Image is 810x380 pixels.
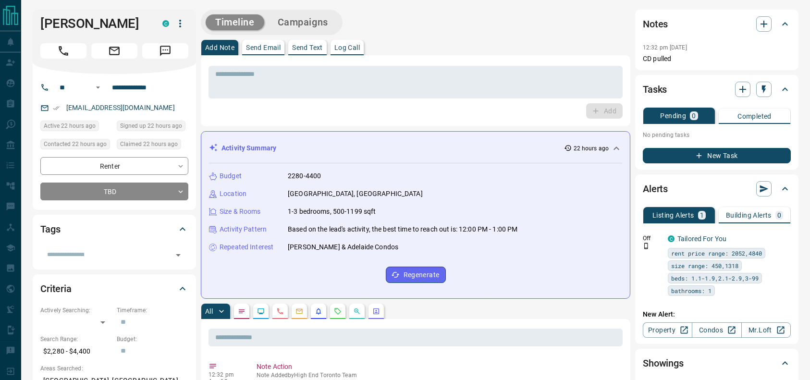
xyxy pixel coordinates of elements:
a: Tailored For You [677,235,726,243]
a: Mr.Loft [741,322,791,338]
span: Signed up 22 hours ago [120,121,182,131]
h1: [PERSON_NAME] [40,16,148,31]
div: Renter [40,157,188,175]
button: Campaigns [268,14,338,30]
h2: Alerts [643,181,668,196]
h2: Showings [643,355,684,371]
p: New Alert: [643,309,791,319]
div: Criteria [40,277,188,300]
div: Tags [40,218,188,241]
svg: Email Verified [53,105,60,111]
p: 22 hours ago [574,144,609,153]
h2: Criteria [40,281,72,296]
p: Listing Alerts [652,212,694,219]
a: Property [643,322,692,338]
p: $2,280 - $4,400 [40,343,112,359]
span: Email [91,43,137,59]
p: 0 [692,112,696,119]
a: Condos [692,322,741,338]
div: Tue Aug 12 2025 [40,121,112,134]
span: Active 22 hours ago [44,121,96,131]
svg: Notes [238,307,245,315]
p: Completed [737,113,772,120]
p: 1-3 bedrooms, 500-1199 sqft [288,207,376,217]
p: Location [220,189,246,199]
p: Areas Searched: [40,364,188,373]
p: Timeframe: [117,306,188,315]
p: Note Action [257,362,619,372]
h2: Notes [643,16,668,32]
svg: Push Notification Only [643,243,650,249]
p: Budget [220,171,242,181]
p: Note Added by High End Toronto Team [257,372,619,379]
p: Log Call [334,44,360,51]
svg: Emails [295,307,303,315]
p: Building Alerts [726,212,772,219]
div: Tasks [643,78,791,101]
svg: Lead Browsing Activity [257,307,265,315]
p: Pending [660,112,686,119]
p: All [205,308,213,315]
p: CD pulled [643,54,791,64]
p: [PERSON_NAME] & Adelaide Condos [288,242,398,252]
button: Open [92,82,104,93]
p: Send Email [246,44,281,51]
p: 0 [777,212,781,219]
p: Add Note [205,44,234,51]
div: Notes [643,12,791,36]
a: [EMAIL_ADDRESS][DOMAIN_NAME] [66,104,175,111]
span: bathrooms: 1 [671,286,712,295]
div: Alerts [643,177,791,200]
button: New Task [643,148,791,163]
svg: Opportunities [353,307,361,315]
svg: Calls [276,307,284,315]
p: Based on the lead's activity, the best time to reach out is: 12:00 PM - 1:00 PM [288,224,517,234]
p: Off [643,234,662,243]
button: Timeline [206,14,264,30]
p: [GEOGRAPHIC_DATA], [GEOGRAPHIC_DATA] [288,189,423,199]
svg: Listing Alerts [315,307,322,315]
p: 1 [700,212,704,219]
p: Size & Rooms [220,207,261,217]
div: Tue Aug 12 2025 [40,139,112,152]
span: size range: 450,1318 [671,261,738,270]
p: Repeated Interest [220,242,273,252]
span: rent price range: 2052,4840 [671,248,762,258]
p: Actively Searching: [40,306,112,315]
p: Activity Summary [221,143,276,153]
span: Call [40,43,86,59]
div: TBD [40,183,188,200]
p: 2280-4400 [288,171,321,181]
p: Search Range: [40,335,112,343]
span: Message [142,43,188,59]
p: 12:32 pm [DATE] [643,44,687,51]
div: Activity Summary22 hours ago [209,139,622,157]
svg: Agent Actions [372,307,380,315]
div: condos.ca [162,20,169,27]
div: Tue Aug 12 2025 [117,121,188,134]
p: Activity Pattern [220,224,267,234]
p: Send Text [292,44,323,51]
p: Budget: [117,335,188,343]
h2: Tasks [643,82,667,97]
span: Contacted 22 hours ago [44,139,107,149]
span: beds: 1.1-1.9,2.1-2.9,3-99 [671,273,759,283]
p: No pending tasks [643,128,791,142]
button: Regenerate [386,267,446,283]
span: Claimed 22 hours ago [120,139,178,149]
svg: Requests [334,307,342,315]
div: Showings [643,352,791,375]
div: Tue Aug 12 2025 [117,139,188,152]
div: condos.ca [668,235,675,242]
button: Open [172,248,185,262]
p: 12:32 pm [209,371,242,378]
h2: Tags [40,221,60,237]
